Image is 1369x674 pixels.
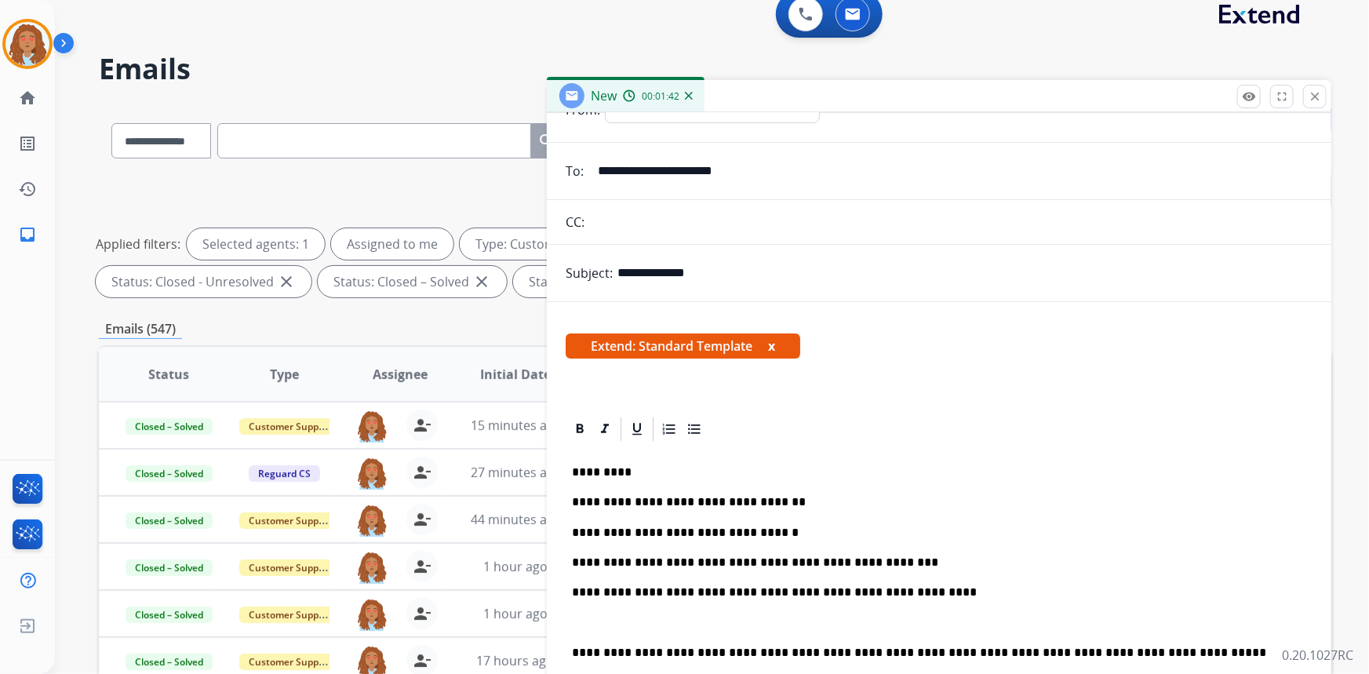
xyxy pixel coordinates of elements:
[331,228,453,260] div: Assigned to me
[413,463,431,482] mat-icon: person_remove
[318,266,507,297] div: Status: Closed – Solved
[18,134,37,153] mat-icon: list_alt
[413,557,431,576] mat-icon: person_remove
[593,417,617,441] div: Italic
[126,559,213,576] span: Closed – Solved
[356,410,388,443] img: agent-avatar
[657,417,681,441] div: Ordered List
[566,264,613,282] p: Subject:
[187,228,325,260] div: Selected agents: 1
[483,605,548,622] span: 1 hour ago
[18,180,37,199] mat-icon: history
[96,266,311,297] div: Status: Closed - Unresolved
[683,417,706,441] div: Bullet List
[356,551,388,584] img: agent-avatar
[642,90,679,103] span: 00:01:42
[471,511,562,528] span: 44 minutes ago
[99,319,182,339] p: Emails (547)
[480,365,551,384] span: Initial Date
[1275,89,1289,104] mat-icon: fullscreen
[566,333,800,359] span: Extend: Standard Template
[239,418,341,435] span: Customer Support
[537,132,556,151] mat-icon: search
[99,53,1331,85] h2: Emails
[413,651,431,670] mat-icon: person_remove
[472,272,491,291] mat-icon: close
[483,558,548,575] span: 1 hour ago
[96,235,180,253] p: Applied filters:
[126,465,213,482] span: Closed – Solved
[768,337,775,355] button: x
[568,417,592,441] div: Bold
[413,510,431,529] mat-icon: person_remove
[18,89,37,107] mat-icon: home
[277,272,296,291] mat-icon: close
[413,416,431,435] mat-icon: person_remove
[18,225,37,244] mat-icon: inbox
[471,464,562,481] span: 27 minutes ago
[373,365,428,384] span: Assignee
[239,607,341,623] span: Customer Support
[476,652,554,669] span: 17 hours ago
[126,654,213,670] span: Closed – Solved
[356,598,388,631] img: agent-avatar
[413,604,431,623] mat-icon: person_remove
[566,213,584,231] p: CC:
[239,512,341,529] span: Customer Support
[126,418,213,435] span: Closed – Solved
[471,417,562,434] span: 15 minutes ago
[513,266,774,297] div: Status: Closed – Merchant Transfer
[1308,89,1322,104] mat-icon: close
[1242,89,1256,104] mat-icon: remove_red_eye
[591,87,617,104] span: New
[126,607,213,623] span: Closed – Solved
[460,228,658,260] div: Type: Customer Support
[270,365,299,384] span: Type
[625,417,649,441] div: Underline
[239,559,341,576] span: Customer Support
[566,162,584,180] p: To:
[249,465,320,482] span: Reguard CS
[239,654,341,670] span: Customer Support
[356,457,388,490] img: agent-avatar
[1282,646,1353,665] p: 0.20.1027RC
[5,22,49,66] img: avatar
[148,365,189,384] span: Status
[356,504,388,537] img: agent-avatar
[126,512,213,529] span: Closed – Solved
